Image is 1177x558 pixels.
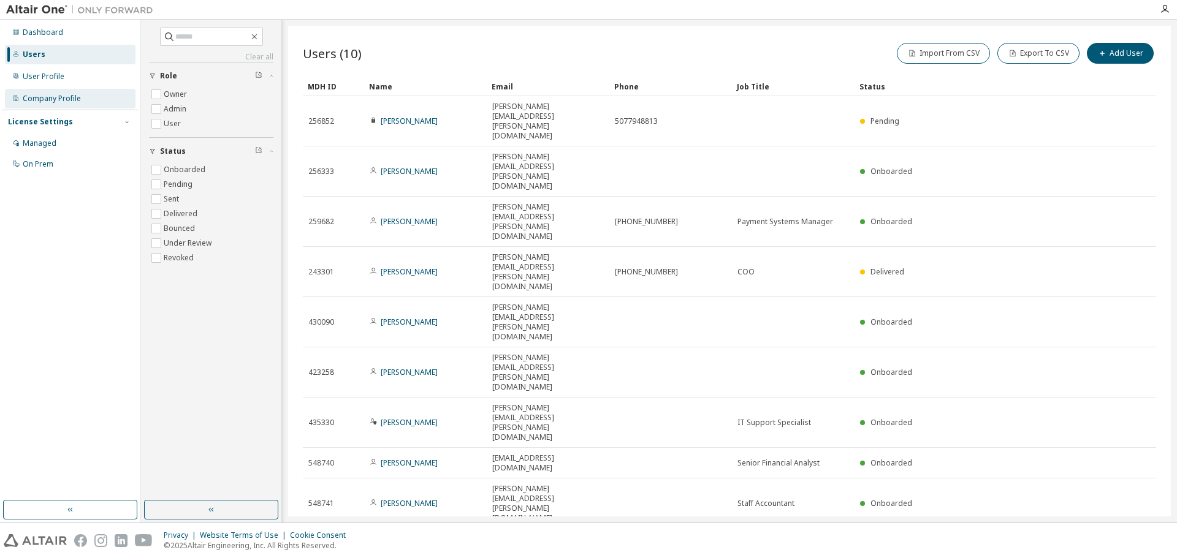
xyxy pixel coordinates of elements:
[381,266,438,277] a: [PERSON_NAME]
[859,77,1092,96] div: Status
[160,71,177,81] span: Role
[135,534,153,547] img: youtube.svg
[1087,43,1154,64] button: Add User
[737,267,755,277] span: COO
[737,418,811,428] span: IT Support Specialist
[308,368,334,377] span: 423258
[8,117,73,127] div: License Settings
[870,216,912,227] span: Onboarded
[149,62,273,89] button: Role
[369,77,482,96] div: Name
[74,534,87,547] img: facebook.svg
[381,166,438,176] a: [PERSON_NAME]
[381,417,438,428] a: [PERSON_NAME]
[381,498,438,508] a: [PERSON_NAME]
[737,458,820,468] span: Senior Financial Analyst
[303,45,362,62] span: Users (10)
[615,116,658,126] span: 5077948813
[308,267,334,277] span: 243301
[381,216,438,227] a: [PERSON_NAME]
[737,499,794,508] span: Staff Accountant
[870,266,904,277] span: Delivered
[870,116,899,126] span: Pending
[200,530,290,540] div: Website Terms of Use
[94,534,107,547] img: instagram.svg
[308,418,334,428] span: 435330
[149,52,273,62] a: Clear all
[897,43,990,64] button: Import From CSV
[23,50,45,59] div: Users
[381,317,438,327] a: [PERSON_NAME]
[870,417,912,428] span: Onboarded
[381,367,438,377] a: [PERSON_NAME]
[164,530,200,540] div: Privacy
[737,77,850,96] div: Job Title
[308,317,334,327] span: 430090
[870,498,912,508] span: Onboarded
[164,87,189,102] label: Owner
[381,458,438,468] a: [PERSON_NAME]
[164,102,189,116] label: Admin
[492,453,604,473] span: [EMAIL_ADDRESS][DOMAIN_NAME]
[164,251,196,265] label: Revoked
[870,166,912,176] span: Onboarded
[492,252,604,292] span: [PERSON_NAME][EMAIL_ADDRESS][PERSON_NAME][DOMAIN_NAME]
[290,530,353,540] div: Cookie Consent
[615,217,678,227] span: [PHONE_NUMBER]
[870,367,912,377] span: Onboarded
[308,458,334,468] span: 548740
[492,484,604,523] span: [PERSON_NAME][EMAIL_ADDRESS][PERSON_NAME][DOMAIN_NAME]
[164,116,183,131] label: User
[23,159,53,169] div: On Prem
[308,77,359,96] div: MDH ID
[160,146,186,156] span: Status
[149,138,273,165] button: Status
[492,77,604,96] div: Email
[614,77,727,96] div: Phone
[308,499,334,508] span: 548741
[164,236,214,251] label: Under Review
[492,202,604,241] span: [PERSON_NAME][EMAIL_ADDRESS][PERSON_NAME][DOMAIN_NAME]
[164,206,200,221] label: Delivered
[492,403,604,442] span: [PERSON_NAME][EMAIL_ADDRESS][PERSON_NAME][DOMAIN_NAME]
[870,317,912,327] span: Onboarded
[164,540,353,551] p: © 2025 Altair Engineering, Inc. All Rights Reserved.
[997,43,1080,64] button: Export To CSV
[492,303,604,342] span: [PERSON_NAME][EMAIL_ADDRESS][PERSON_NAME][DOMAIN_NAME]
[4,534,67,547] img: altair_logo.svg
[164,177,195,192] label: Pending
[23,28,63,37] div: Dashboard
[6,4,159,16] img: Altair One
[255,146,262,156] span: Clear filter
[115,534,128,547] img: linkedin.svg
[737,217,833,227] span: Payment Systems Manager
[23,94,81,104] div: Company Profile
[23,72,64,81] div: User Profile
[492,353,604,392] span: [PERSON_NAME][EMAIL_ADDRESS][PERSON_NAME][DOMAIN_NAME]
[164,192,181,206] label: Sent
[164,221,197,236] label: Bounced
[492,102,604,141] span: [PERSON_NAME][EMAIL_ADDRESS][PERSON_NAME][DOMAIN_NAME]
[492,152,604,191] span: [PERSON_NAME][EMAIL_ADDRESS][PERSON_NAME][DOMAIN_NAME]
[381,116,438,126] a: [PERSON_NAME]
[308,116,334,126] span: 256852
[164,162,208,177] label: Onboarded
[615,267,678,277] span: [PHONE_NUMBER]
[23,138,56,148] div: Managed
[308,167,334,176] span: 256333
[308,217,334,227] span: 259682
[870,458,912,468] span: Onboarded
[255,71,262,81] span: Clear filter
